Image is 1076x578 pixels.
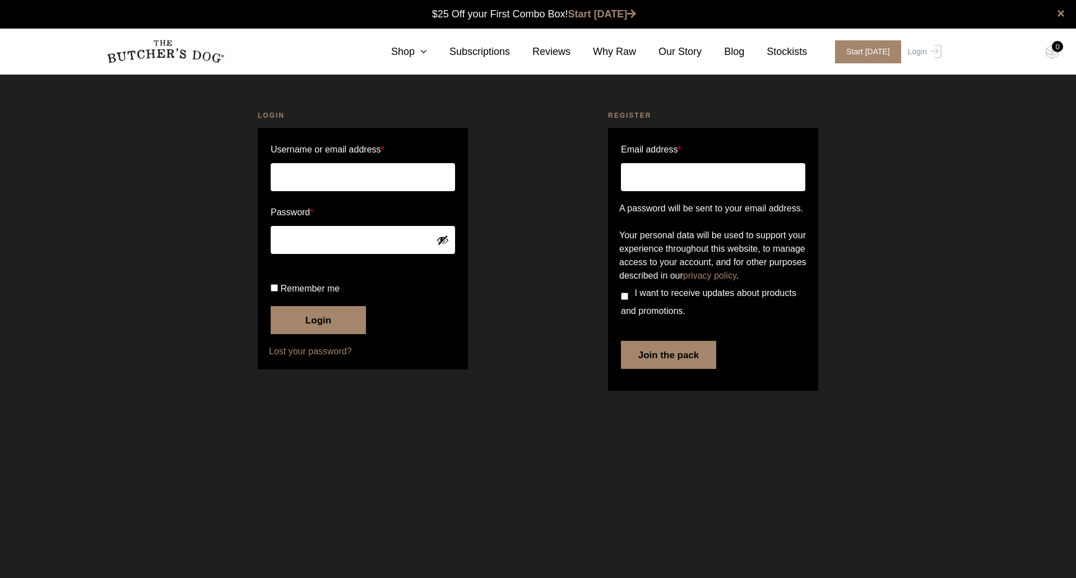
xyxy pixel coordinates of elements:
[905,40,941,63] a: Login
[835,40,901,63] span: Start [DATE]
[621,293,628,300] input: I want to receive updates about products and promotions.
[1052,41,1063,52] div: 0
[271,306,366,334] button: Login
[702,44,744,59] a: Blog
[258,110,468,121] h2: Login
[621,141,681,159] label: Email address
[619,202,807,215] p: A password will be sent to your email address.
[568,8,637,20] a: Start [DATE]
[824,40,905,63] a: Start [DATE]
[621,288,796,316] span: I want to receive updates about products and promotions.
[510,44,571,59] a: Reviews
[269,345,457,358] a: Lost your password?
[427,44,510,59] a: Subscriptions
[608,110,818,121] h2: Register
[571,44,636,59] a: Why Raw
[271,284,278,292] input: Remember me
[280,284,340,293] span: Remember me
[744,44,807,59] a: Stockists
[683,271,736,280] a: privacy policy
[1045,45,1059,59] img: TBD_Cart-Empty.png
[437,234,449,246] button: Show password
[621,341,716,369] button: Join the pack
[636,44,702,59] a: Our Story
[271,204,455,221] label: Password
[619,229,807,283] p: Your personal data will be used to support your experience throughout this website, to manage acc...
[271,141,455,159] label: Username or email address
[369,44,427,59] a: Shop
[1057,7,1065,20] a: close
